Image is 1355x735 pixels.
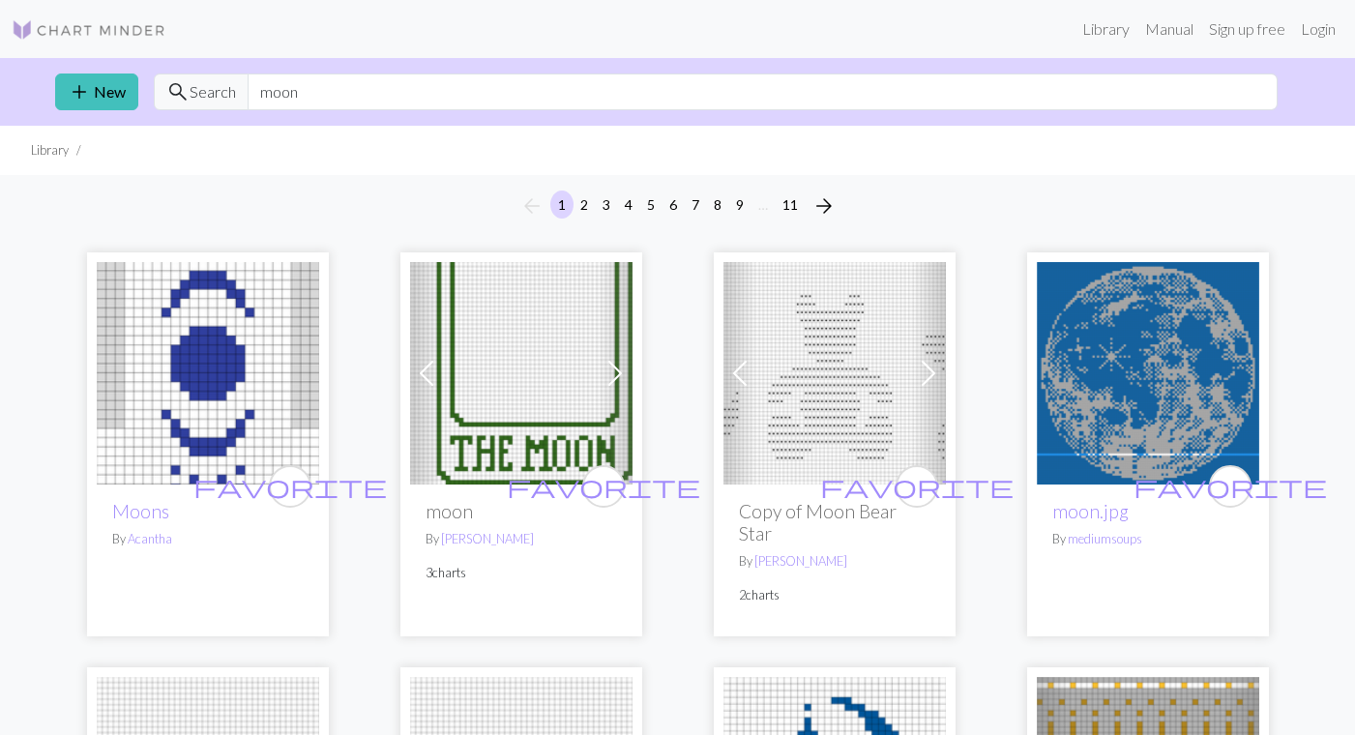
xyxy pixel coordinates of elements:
[617,191,640,219] button: 4
[739,586,930,604] p: 2 charts
[269,465,311,508] button: favourite
[1037,362,1259,380] a: moon.jpg
[1209,465,1252,508] button: favourite
[812,192,836,220] span: arrow_forward
[812,194,836,218] i: Next
[1068,531,1142,546] a: mediumsoups
[896,465,938,508] button: favourite
[166,78,190,105] span: search
[426,564,617,582] p: 3 charts
[775,191,806,219] button: 11
[441,531,534,546] a: [PERSON_NAME]
[97,362,319,380] a: Moons for NOLA
[1201,10,1293,48] a: Sign up free
[128,531,172,546] a: Acantha
[97,262,319,485] img: Moons for NOLA
[1137,10,1201,48] a: Manual
[12,18,166,42] img: Logo
[507,467,700,506] i: favourite
[723,362,946,380] a: Moon Bear Star
[805,191,843,221] button: Next
[1052,500,1129,522] a: moon.jpg
[55,73,138,110] a: New
[595,191,618,219] button: 3
[410,362,633,380] a: moon
[739,500,930,544] h2: Copy of Moon Bear Star
[1293,10,1343,48] a: Login
[112,530,304,548] p: By
[1052,530,1244,548] p: By
[193,467,387,506] i: favourite
[706,191,729,219] button: 8
[426,530,617,548] p: By
[754,553,847,569] a: [PERSON_NAME]
[190,80,236,103] span: Search
[1075,10,1137,48] a: Library
[513,191,843,221] nav: Page navigation
[31,141,69,160] li: Library
[193,471,387,501] span: favorite
[820,471,1014,501] span: favorite
[662,191,685,219] button: 6
[820,467,1014,506] i: favourite
[1037,262,1259,485] img: moon.jpg
[426,500,617,522] h2: moon
[684,191,707,219] button: 7
[739,552,930,571] p: By
[550,191,574,219] button: 1
[639,191,663,219] button: 5
[1134,467,1327,506] i: favourite
[1134,471,1327,501] span: favorite
[723,262,946,485] img: Moon Bear Star
[507,471,700,501] span: favorite
[112,500,169,522] a: Moons
[582,465,625,508] button: favourite
[573,191,596,219] button: 2
[68,78,91,105] span: add
[410,262,633,485] img: moon
[728,191,751,219] button: 9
